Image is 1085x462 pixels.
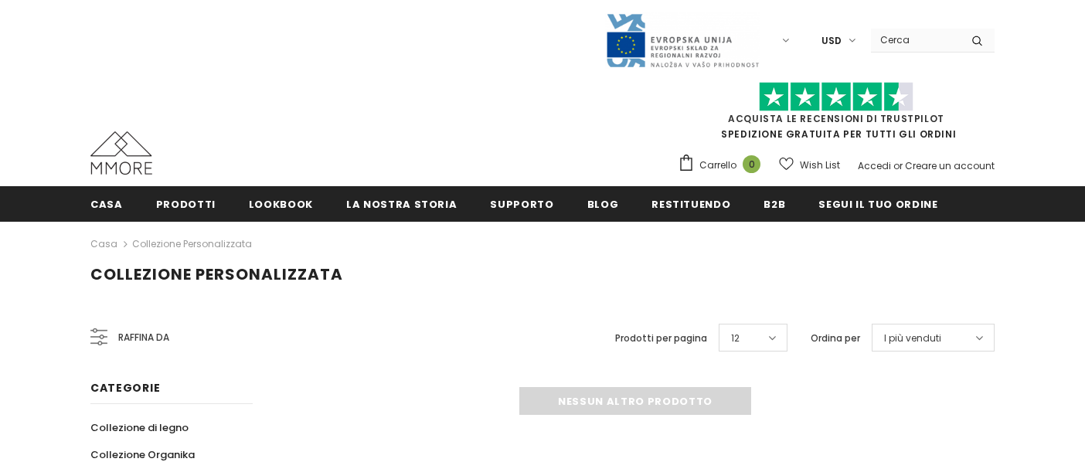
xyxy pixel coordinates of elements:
a: Collezione di legno [90,414,189,441]
span: B2B [764,197,785,212]
span: Carrello [699,158,736,173]
a: Casa [90,235,117,253]
span: USD [821,33,842,49]
a: La nostra storia [346,186,457,221]
a: Javni Razpis [605,33,760,46]
span: Segui il tuo ordine [818,197,937,212]
span: 12 [731,331,740,346]
a: Acquista le recensioni di TrustPilot [728,112,944,125]
span: Wish List [800,158,840,173]
span: La nostra storia [346,197,457,212]
a: Blog [587,186,619,221]
a: Restituendo [651,186,730,221]
span: Restituendo [651,197,730,212]
a: Prodotti [156,186,216,221]
a: Collezione personalizzata [132,237,252,250]
img: Casi MMORE [90,131,152,175]
span: SPEDIZIONE GRATUITA PER TUTTI GLI ORDINI [678,89,995,141]
span: 0 [743,155,760,173]
span: Collezione di legno [90,420,189,435]
span: Categorie [90,380,160,396]
input: Search Site [871,29,960,51]
span: I più venduti [884,331,941,346]
span: Blog [587,197,619,212]
a: Segui il tuo ordine [818,186,937,221]
a: Accedi [858,159,891,172]
a: Carrello 0 [678,154,768,177]
label: Ordina per [811,331,860,346]
span: or [893,159,903,172]
span: Collezione Organika [90,447,195,462]
span: Collezione personalizzata [90,263,343,285]
span: Lookbook [249,197,313,212]
label: Prodotti per pagina [615,331,707,346]
span: Casa [90,197,123,212]
span: Raffina da [118,329,169,346]
img: Javni Razpis [605,12,760,69]
img: Fidati di Pilot Stars [759,82,913,112]
a: supporto [490,186,553,221]
a: Casa [90,186,123,221]
span: supporto [490,197,553,212]
a: Wish List [779,151,840,178]
span: Prodotti [156,197,216,212]
a: Lookbook [249,186,313,221]
a: B2B [764,186,785,221]
a: Creare un account [905,159,995,172]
